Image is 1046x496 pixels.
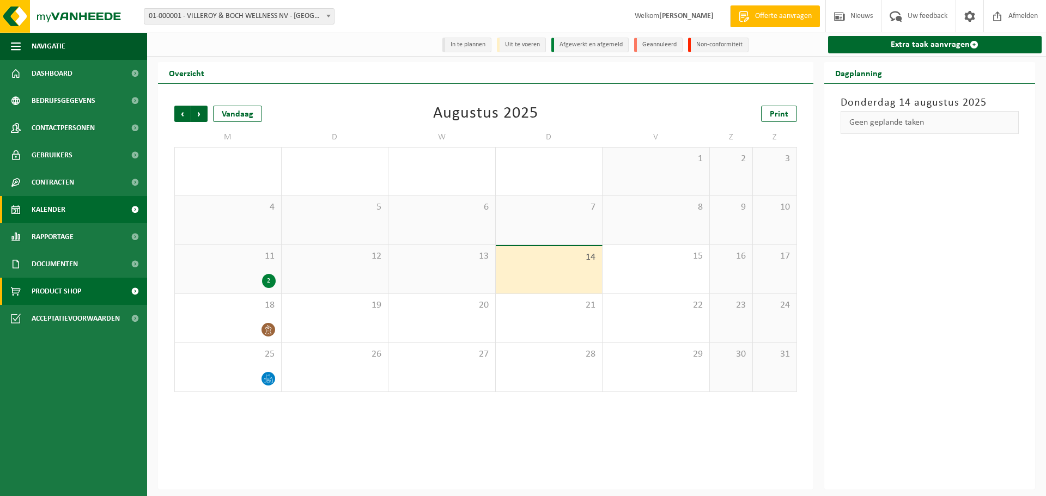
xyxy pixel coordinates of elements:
[433,106,538,122] div: Augustus 2025
[608,348,704,360] span: 29
[394,201,490,213] span: 6
[180,299,276,311] span: 18
[758,299,790,311] span: 24
[388,127,496,147] td: W
[32,60,72,87] span: Dashboard
[501,299,597,311] span: 21
[213,106,262,122] div: Vandaag
[828,36,1042,53] a: Extra taak aanvragen
[758,348,790,360] span: 31
[191,106,208,122] span: Volgende
[551,38,629,52] li: Afgewerkt en afgemeld
[501,348,597,360] span: 28
[32,87,95,114] span: Bedrijfsgegevens
[608,201,704,213] span: 8
[158,62,215,83] h2: Overzicht
[442,38,491,52] li: In te plannen
[501,201,597,213] span: 7
[758,250,790,262] span: 17
[688,38,749,52] li: Non-conformiteit
[761,106,797,122] a: Print
[282,127,389,147] td: D
[32,169,74,196] span: Contracten
[710,127,753,147] td: Z
[32,33,65,60] span: Navigatie
[144,8,335,25] span: 01-000001 - VILLEROY & BOCH WELLNESS NV - ROESELARE
[287,250,383,262] span: 12
[496,127,603,147] td: D
[715,299,747,311] span: 23
[394,250,490,262] span: 13
[32,278,81,305] span: Product Shop
[180,348,276,360] span: 25
[180,201,276,213] span: 4
[841,95,1019,111] h3: Donderdag 14 augustus 2025
[32,223,74,250] span: Rapportage
[752,11,814,22] span: Offerte aanvragen
[603,127,710,147] td: V
[287,201,383,213] span: 5
[715,153,747,165] span: 2
[634,38,683,52] li: Geannuleerd
[32,250,78,278] span: Documenten
[497,38,546,52] li: Uit te voeren
[262,274,276,288] div: 2
[730,5,820,27] a: Offerte aanvragen
[287,348,383,360] span: 26
[501,252,597,264] span: 14
[659,12,714,20] strong: [PERSON_NAME]
[32,305,120,332] span: Acceptatievoorwaarden
[32,114,95,142] span: Contactpersonen
[824,62,893,83] h2: Dagplanning
[715,250,747,262] span: 16
[394,299,490,311] span: 20
[287,299,383,311] span: 19
[608,153,704,165] span: 1
[174,127,282,147] td: M
[758,153,790,165] span: 3
[841,111,1019,134] div: Geen geplande taken
[32,196,65,223] span: Kalender
[174,106,191,122] span: Vorige
[758,201,790,213] span: 10
[753,127,796,147] td: Z
[608,299,704,311] span: 22
[715,201,747,213] span: 9
[32,142,72,169] span: Gebruikers
[180,250,276,262] span: 11
[144,9,334,24] span: 01-000001 - VILLEROY & BOCH WELLNESS NV - ROESELARE
[608,250,704,262] span: 15
[715,348,747,360] span: 30
[394,348,490,360] span: 27
[770,110,788,119] span: Print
